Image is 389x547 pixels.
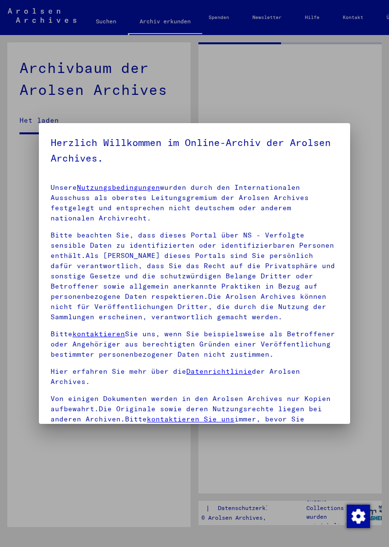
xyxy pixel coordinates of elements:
[347,505,370,528] img: Zustimmung ändern
[51,366,338,387] p: Hier erfahren Sie mehr über die der Arolsen Archives.
[72,329,125,338] a: kontaktieren
[346,504,370,528] div: Zustimmung ändern
[51,135,338,166] h5: Herzlich Willkommen im Online-Archiv der Arolsen Archives.
[51,394,338,435] p: Von einigen Dokumenten werden in den Arolsen Archives nur Kopien aufbewahrt.Die Originale sowie d...
[186,367,252,376] a: Datenrichtlinie
[147,415,234,423] a: kontaktieren Sie uns
[51,230,338,322] p: Bitte beachten Sie, dass dieses Portal über NS - Verfolgte sensible Daten zu identifizierten oder...
[51,182,338,223] p: Unsere wurden durch den Internationalen Ausschuss als oberstes Leitungsgremium der Arolsen Archiv...
[51,329,338,360] p: Bitte Sie uns, wenn Sie beispielsweise als Betroffener oder Angehöriger aus berechtigten Gründen ...
[77,183,160,192] a: Nutzungsbedingungen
